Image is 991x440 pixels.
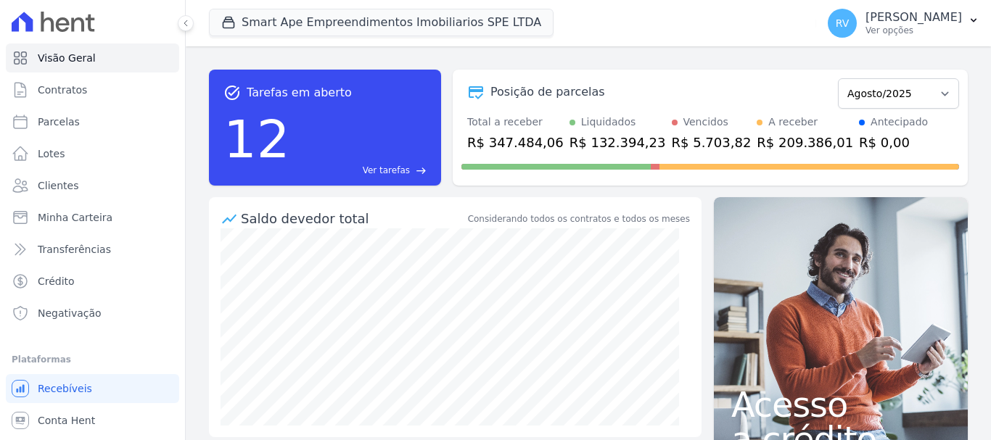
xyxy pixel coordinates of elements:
[209,9,554,36] button: Smart Ape Empreendimentos Imobiliarios SPE LTDA
[38,381,92,396] span: Recebíveis
[6,406,179,435] a: Conta Hent
[247,84,352,101] span: Tarefas em aberto
[672,133,752,152] div: R$ 5.703,82
[6,43,179,72] a: Visão Geral
[296,164,427,177] a: Ver tarefas east
[731,387,950,422] span: Acesso
[468,212,690,225] div: Considerando todos os contratos e todos os meses
[223,84,241,101] span: task_alt
[363,164,410,177] span: Ver tarefas
[38,413,95,428] span: Conta Hent
[490,83,605,101] div: Posição de parcelas
[581,115,636,130] div: Liquidados
[38,51,96,65] span: Visão Geral
[683,115,728,130] div: Vencidos
[38,146,65,161] span: Lotes
[6,171,179,200] a: Clientes
[6,267,179,296] a: Crédito
[38,115,80,129] span: Parcelas
[6,107,179,136] a: Parcelas
[6,75,179,104] a: Contratos
[6,299,179,328] a: Negativação
[38,274,75,289] span: Crédito
[865,25,962,36] p: Ver opções
[6,374,179,403] a: Recebíveis
[836,18,850,28] span: RV
[12,351,173,368] div: Plataformas
[223,101,290,177] div: 12
[467,133,564,152] div: R$ 347.484,06
[38,83,87,97] span: Contratos
[871,115,928,130] div: Antecipado
[6,235,179,264] a: Transferências
[38,242,111,257] span: Transferências
[768,115,818,130] div: A receber
[757,133,853,152] div: R$ 209.386,01
[38,306,102,320] span: Negativação
[569,133,666,152] div: R$ 132.394,23
[38,178,78,193] span: Clientes
[6,139,179,168] a: Lotes
[416,165,427,176] span: east
[467,115,564,130] div: Total a receber
[38,210,112,225] span: Minha Carteira
[816,3,991,43] button: RV [PERSON_NAME] Ver opções
[6,203,179,232] a: Minha Carteira
[865,10,962,25] p: [PERSON_NAME]
[241,209,465,228] div: Saldo devedor total
[859,133,928,152] div: R$ 0,00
